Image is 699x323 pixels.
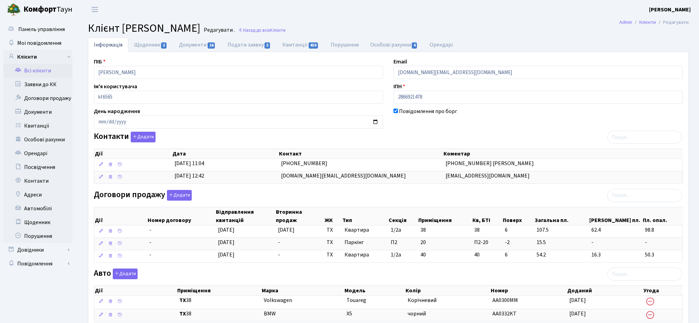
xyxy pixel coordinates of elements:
th: Пл. опал. [642,207,682,225]
th: Тип [342,207,388,225]
a: Подати заявку [222,38,277,52]
a: Квитанції [3,119,72,133]
th: Поверх [502,207,534,225]
button: Переключити навігацію [86,4,103,15]
span: 20 [420,239,426,246]
a: Щоденник [128,38,173,52]
span: Клієнти [270,27,286,33]
span: [DATE] [218,226,234,234]
span: X5 [347,310,352,317]
span: 50.3 [645,251,680,259]
span: [DATE] [278,226,294,234]
span: Клієнт [PERSON_NAME] [88,20,200,36]
span: - [149,226,151,234]
b: ТХ [179,310,186,317]
a: Договори продажу [3,91,72,105]
span: - [149,239,151,246]
th: Номер договору [147,207,216,225]
th: Відправлення квитанцій [215,207,275,225]
span: 459 [309,42,318,49]
a: Орендарі [3,147,72,160]
a: Додати [111,268,138,280]
span: Таун [23,4,72,16]
span: 40 [474,251,499,259]
a: Документи [3,105,72,119]
a: Адреси [3,188,72,202]
label: Договори продажу [94,190,192,201]
span: 4 [412,42,417,49]
span: 2 [161,42,167,49]
span: AA0300ММ [492,296,518,304]
span: 38 [474,226,499,234]
button: Контакти [131,132,156,142]
th: Модель [344,286,405,295]
a: Особові рахунки [3,133,72,147]
a: Клієнти [3,50,72,64]
span: 40 [420,251,426,259]
span: -2 [505,239,531,246]
span: Квартира [344,226,385,234]
label: ПІБ [94,58,106,66]
span: - [645,239,680,246]
a: Орендарі [424,38,459,52]
small: Редагувати . [202,27,235,33]
a: Мої повідомлення [3,36,72,50]
a: Автомобілі [3,202,72,215]
span: Корічневий [408,296,437,304]
th: [PERSON_NAME] пл. [589,207,642,225]
span: Мої повідомлення [17,39,61,47]
span: 1/2а [391,251,401,259]
span: ТХ [327,226,339,234]
a: Назад до всіхКлієнти [238,27,286,33]
th: Дії [94,286,177,295]
label: Email [393,58,407,66]
th: Загальна пл. [534,207,589,225]
th: Приміщення [177,286,261,295]
a: Інформація [88,38,128,52]
span: AA0332KT [492,310,517,317]
span: П2 [391,239,397,246]
th: Марка [261,286,344,295]
span: 6 [505,251,531,259]
input: Пошук... [607,131,682,144]
span: П2-20 [474,239,499,246]
a: Клієнти [639,19,656,26]
button: Авто [113,269,138,279]
span: [DATE] [569,296,586,304]
span: 16 [208,42,215,49]
li: Редагувати [656,19,689,26]
label: Повідомлення про борг [399,107,457,115]
label: ІПН [393,82,405,91]
a: Порушення [325,38,365,52]
a: Документи [173,38,221,52]
a: Повідомлення [3,257,72,271]
span: [PHONE_NUMBER] [PERSON_NAME] [446,160,534,167]
b: ТХ [179,296,186,304]
a: Контакти [3,174,72,188]
span: [DATE] [569,310,586,317]
th: Доданий [567,286,643,295]
span: ТХ [327,251,339,259]
span: - [591,239,639,246]
span: 3 [264,42,270,49]
span: [DATE] 12:42 [174,172,204,180]
a: Порушення [3,229,72,243]
a: Додати [165,189,192,201]
span: BMW [264,310,276,317]
label: Авто [94,269,138,279]
a: Квитанції [277,38,324,52]
span: [EMAIL_ADDRESS][DOMAIN_NAME] [446,172,530,180]
span: [DATE] [218,251,234,259]
span: [PHONE_NUMBER] [281,160,327,167]
a: Посвідчення [3,160,72,174]
span: Touareg [347,296,366,304]
span: - [278,251,280,259]
span: [DATE] [218,239,234,246]
span: 16.3 [591,251,639,259]
span: Квартира [344,251,385,259]
input: Пошук... [607,189,682,202]
span: 54.2 [537,251,586,259]
span: [DOMAIN_NAME][EMAIL_ADDRESS][DOMAIN_NAME] [281,172,406,180]
a: Довідники [3,243,72,257]
a: Особові рахунки [365,38,424,52]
